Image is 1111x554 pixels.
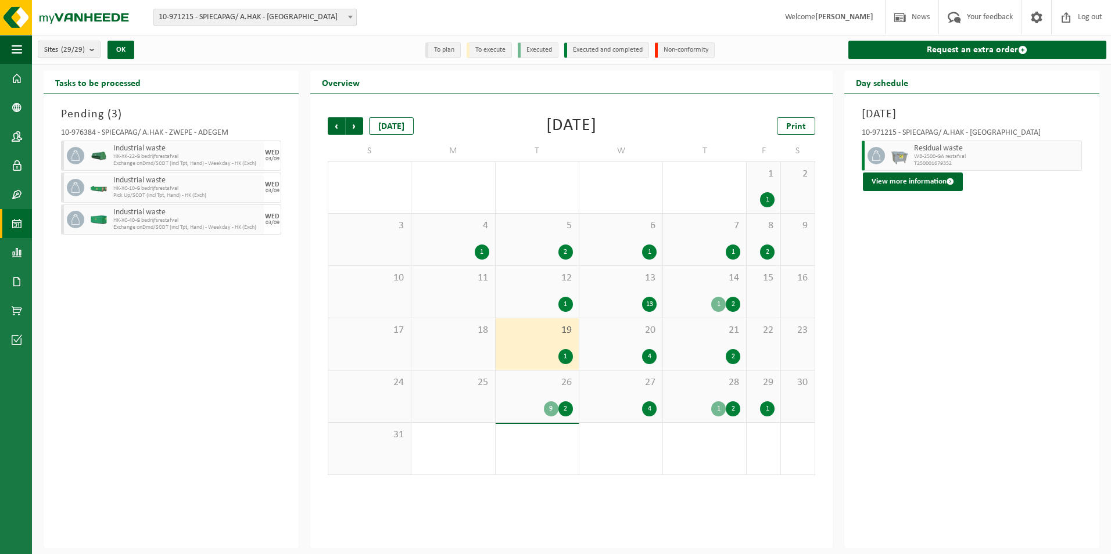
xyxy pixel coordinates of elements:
[107,41,134,59] button: OK
[369,117,414,135] div: [DATE]
[787,272,809,285] span: 16
[726,244,740,260] div: 1
[642,297,657,312] div: 13
[310,71,371,93] h2: Overview
[266,188,279,194] div: 03/09
[266,156,279,162] div: 03/09
[417,376,489,389] span: 25
[752,168,775,181] span: 1
[862,106,1082,123] h3: [DATE]
[787,324,809,337] span: 23
[113,144,261,153] span: Industrial waste
[711,401,726,416] div: 1
[44,71,152,93] h2: Tasks to be processed
[669,376,740,389] span: 28
[265,181,279,188] div: WED
[558,244,573,260] div: 2
[711,297,726,312] div: 1
[914,153,1078,160] span: WB-2500-GA restafval
[663,141,747,161] td: T
[585,376,657,389] span: 27
[496,141,579,161] td: T
[564,42,649,58] li: Executed and completed
[558,297,573,312] div: 1
[417,220,489,232] span: 4
[90,215,107,224] img: HK-XC-40-GN-00
[642,349,657,364] div: 4
[113,160,261,167] span: Exchange onDmd/SCOT (incl Tpt, Hand) - Weekday - HK (Exch)
[334,220,405,232] span: 3
[781,141,815,161] td: S
[518,42,558,58] li: Executed
[346,117,363,135] span: Next
[411,141,495,161] td: M
[328,141,411,161] td: S
[113,192,261,199] span: Pick Up/SCOT (incl Tpt, Hand) - HK (Exch)
[669,324,740,337] span: 21
[38,41,101,58] button: Sites(29/29)
[760,401,775,416] div: 1
[501,376,573,389] span: 26
[266,220,279,226] div: 03/09
[862,129,1082,141] div: 10-971215 - SPIECAPAG/ A.HAK - [GEOGRAPHIC_DATA]
[726,349,740,364] div: 2
[467,42,512,58] li: To execute
[425,42,461,58] li: To plan
[585,324,657,337] span: 20
[585,220,657,232] span: 6
[752,220,775,232] span: 8
[579,141,663,161] td: W
[787,220,809,232] span: 9
[265,213,279,220] div: WED
[669,272,740,285] span: 14
[546,117,597,135] div: [DATE]
[863,172,963,191] button: View more information
[113,208,261,217] span: Industrial waste
[914,160,1078,167] span: T250001679352
[558,401,573,416] div: 2
[265,149,279,156] div: WED
[90,184,107,192] img: HK-XC-10-GN-00
[90,152,107,160] img: HK-XK-22-GN-00
[752,272,775,285] span: 15
[726,401,740,416] div: 2
[153,9,357,26] span: 10-971215 - SPIECAPAG/ A.HAK - BRUGGE
[787,376,809,389] span: 30
[642,244,657,260] div: 1
[558,349,573,364] div: 1
[44,41,85,59] span: Sites
[752,376,775,389] span: 29
[848,41,1106,59] a: Request an extra order
[752,324,775,337] span: 22
[328,117,345,135] span: Previous
[417,272,489,285] span: 11
[747,141,781,161] td: F
[726,297,740,312] div: 2
[786,122,806,131] span: Print
[585,272,657,285] span: 13
[787,168,809,181] span: 2
[669,220,740,232] span: 7
[475,244,489,260] div: 1
[844,71,920,93] h2: Day schedule
[760,192,775,207] div: 1
[113,217,261,224] span: HK-XC-40-G bedrijfsrestafval
[113,185,261,192] span: HK-XC-10-G bedrijfsrestafval
[642,401,657,416] div: 4
[113,224,261,231] span: Exchange onDmd/SCOT (incl Tpt, Hand) - Weekday - HK (Exch)
[655,42,715,58] li: Non-conformity
[154,9,356,26] span: 10-971215 - SPIECAPAG/ A.HAK - BRUGGE
[815,13,873,21] strong: [PERSON_NAME]
[544,401,558,416] div: 9
[760,244,775,260] div: 2
[501,220,573,232] span: 5
[891,147,908,164] img: WB-2500-GAL-GY-01
[914,144,1078,153] span: Residual waste
[61,46,85,53] count: (29/29)
[501,272,573,285] span: 12
[334,429,405,441] span: 31
[61,106,281,123] h3: Pending ( )
[113,153,261,160] span: HK-XK-22-G bedrijfsrestafval
[113,176,261,185] span: Industrial waste
[334,376,405,389] span: 24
